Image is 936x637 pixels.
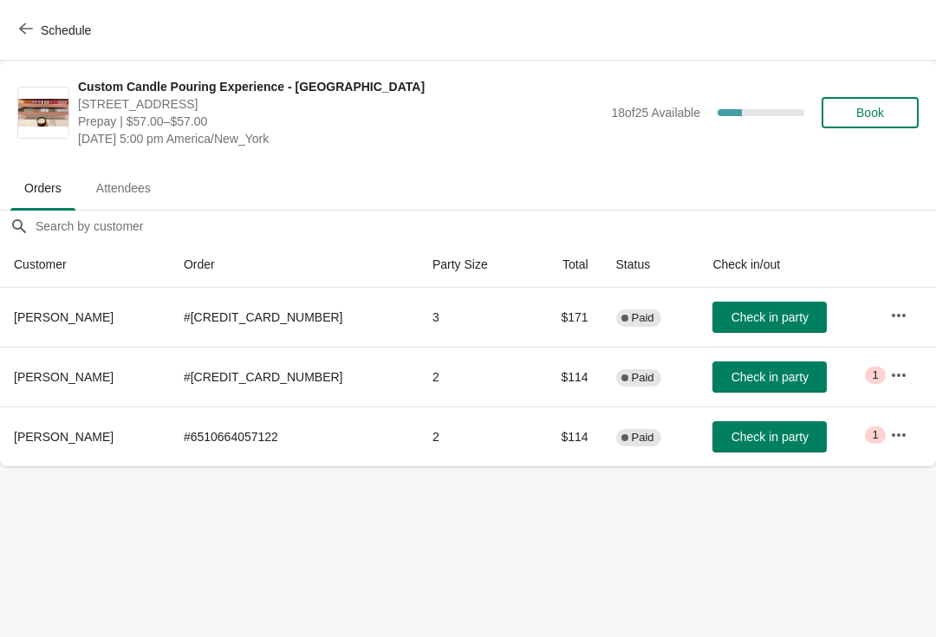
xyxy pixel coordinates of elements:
span: [PERSON_NAME] [14,310,114,324]
span: [STREET_ADDRESS] [78,95,602,113]
input: Search by customer [35,211,936,242]
span: Paid [632,431,654,445]
button: Check in party [712,302,827,333]
th: Total [529,242,601,288]
span: Custom Candle Pouring Experience - [GEOGRAPHIC_DATA] [78,78,602,95]
button: Check in party [712,421,827,452]
th: Check in/out [699,242,875,288]
td: 3 [419,288,530,347]
span: [PERSON_NAME] [14,430,114,444]
button: Book [822,97,919,128]
span: [PERSON_NAME] [14,370,114,384]
span: Paid [632,311,654,325]
span: Prepay | $57.00–$57.00 [78,113,602,130]
td: # [CREDIT_CARD_NUMBER] [170,347,419,406]
span: Check in party [731,310,809,324]
td: # [CREDIT_CARD_NUMBER] [170,288,419,347]
td: # 6510664057122 [170,406,419,466]
span: Paid [632,371,654,385]
td: 2 [419,347,530,406]
span: Check in party [731,370,809,384]
th: Status [602,242,699,288]
td: $114 [529,406,601,466]
span: 1 [872,428,878,442]
button: Schedule [9,15,105,46]
span: [DATE] 5:00 pm America/New_York [78,130,602,147]
td: $171 [529,288,601,347]
span: Check in party [731,430,809,444]
span: Attendees [82,172,165,204]
span: 18 of 25 Available [611,106,700,120]
button: Check in party [712,361,827,393]
td: 2 [419,406,530,466]
td: $114 [529,347,601,406]
th: Party Size [419,242,530,288]
img: Custom Candle Pouring Experience - Fort Lauderdale [18,99,68,127]
span: Schedule [41,23,91,37]
span: Book [856,106,884,120]
span: Orders [10,172,75,204]
th: Order [170,242,419,288]
span: 1 [872,368,878,382]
